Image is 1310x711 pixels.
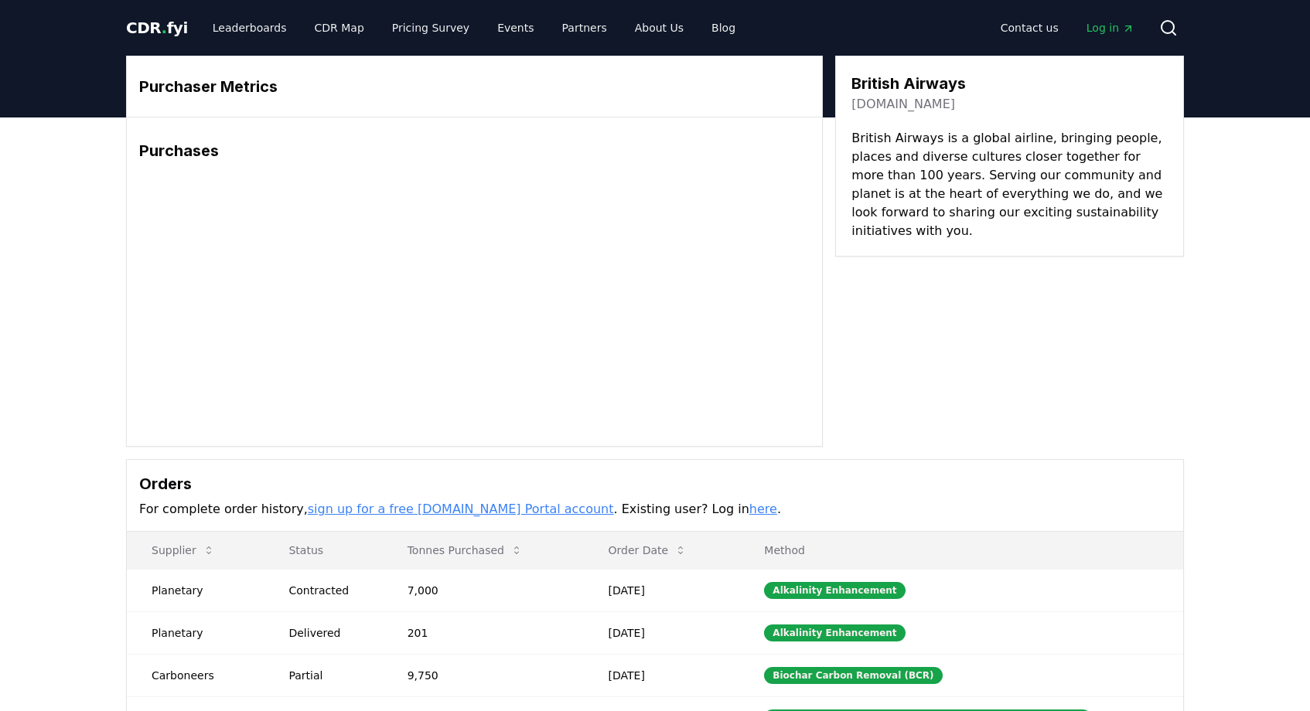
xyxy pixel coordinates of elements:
a: Leaderboards [200,14,299,42]
div: Delivered [288,625,370,641]
h3: Orders [139,472,1171,495]
h3: Purchases [139,139,810,162]
a: [DOMAIN_NAME] [851,95,955,114]
div: Partial [288,668,370,683]
td: [DATE] [584,569,740,611]
button: Supplier [139,535,227,566]
td: Planetary [127,611,264,654]
td: [DATE] [584,654,740,696]
td: Carboneers [127,654,264,696]
a: Blog [699,14,748,42]
a: Log in [1074,14,1147,42]
p: British Airways is a global airline, bringing people, places and diverse cultures closer together... [851,129,1168,240]
h3: Purchaser Metrics [139,75,810,98]
td: 9,750 [383,654,584,696]
nav: Main [200,14,748,42]
p: Method [752,543,1171,558]
td: Planetary [127,569,264,611]
span: CDR fyi [126,19,188,37]
h3: British Airways [851,72,966,95]
span: . [162,19,167,37]
td: 7,000 [383,569,584,611]
a: CDR.fyi [126,17,188,39]
a: here [749,502,777,516]
div: Alkalinity Enhancement [764,582,905,599]
a: Pricing Survey [380,14,482,42]
div: Biochar Carbon Removal (BCR) [764,667,942,684]
span: Log in [1087,20,1134,36]
nav: Main [988,14,1147,42]
button: Order Date [596,535,700,566]
a: Contact us [988,14,1071,42]
div: Alkalinity Enhancement [764,624,905,641]
div: Contracted [288,583,370,598]
a: sign up for a free [DOMAIN_NAME] Portal account [308,502,614,516]
td: 201 [383,611,584,654]
a: CDR Map [302,14,377,42]
a: About Us [623,14,696,42]
td: [DATE] [584,611,740,654]
p: Status [276,543,370,558]
button: Tonnes Purchased [395,535,535,566]
a: Events [485,14,546,42]
a: Partners [550,14,619,42]
p: For complete order history, . Existing user? Log in . [139,500,1171,519]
